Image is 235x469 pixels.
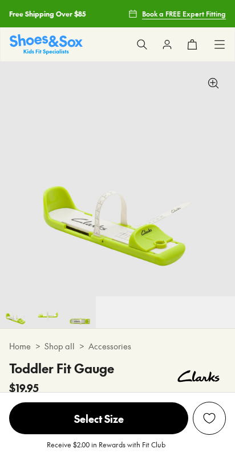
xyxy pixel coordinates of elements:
[128,3,226,24] a: Book a FREE Expert Fitting
[44,340,75,352] a: Shop all
[9,340,31,352] a: Home
[9,402,188,434] span: Select Size
[9,340,226,352] div: > >
[9,380,39,395] span: $19.95
[32,296,64,328] img: 5-449382_1
[47,439,165,460] p: Receive $2.00 in Rewards with Fit Club
[9,359,114,378] h4: Toddler Fit Gauge
[193,402,226,435] button: Add to Wishlist
[142,9,226,19] span: Book a FREE Expert Fitting
[64,296,96,328] img: 6-449383_1
[9,402,188,435] button: Select Size
[10,34,83,54] img: SNS_Logo_Responsive.svg
[88,340,131,352] a: Accessories
[171,359,226,393] img: Vendor logo
[10,34,83,54] a: Shoes & Sox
